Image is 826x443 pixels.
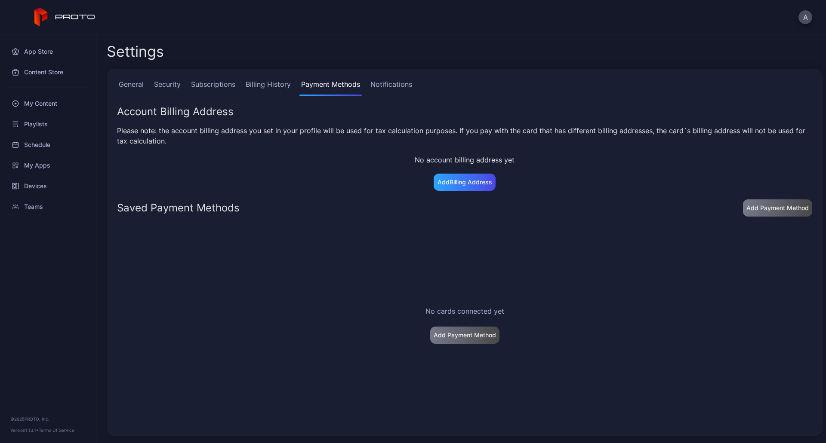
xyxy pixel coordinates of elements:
a: Terms Of Service [39,428,74,433]
div: Add Billing Address [438,179,492,186]
div: © 2025 PROTO, Inc. [10,416,86,422]
div: Account Billing Address [117,107,812,117]
a: My Content [5,93,91,114]
div: Saved Payment Methods [117,203,240,213]
button: A [798,10,812,24]
a: Schedule [5,134,91,155]
a: My Apps [5,155,91,176]
button: Add Payment Method [430,327,499,344]
p: No account billing address yet [117,155,812,165]
a: App Store [5,41,91,62]
button: Add Payment Method [743,199,812,217]
button: AddBilling Address [434,174,496,191]
div: Add Payment Method [746,205,809,211]
a: Teams [5,196,91,217]
span: Version 1.13.1 • [10,428,39,433]
div: No cards connected yet [425,306,504,316]
a: Notifications [369,79,414,96]
a: Devices [5,176,91,196]
a: Billing History [244,79,293,96]
a: Security [152,79,182,96]
div: Please note: the account billing address you set in your profile will be used for tax calculation... [117,125,812,146]
h2: Settings [107,44,164,59]
a: Payment Methods [299,79,362,96]
div: Add Payment Method [434,332,496,339]
a: Subscriptions [189,79,237,96]
a: Content Store [5,62,91,82]
a: Playlists [5,114,91,134]
a: General [117,79,145,96]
